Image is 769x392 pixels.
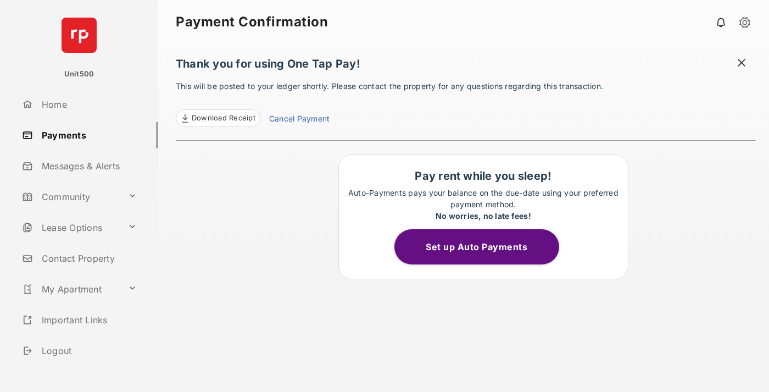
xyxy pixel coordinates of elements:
a: Important Links [18,307,141,333]
a: Messages & Alerts [18,153,158,179]
h1: Thank you for using One Tap Pay! [176,57,756,76]
h1: Pay rent while you sleep! [344,169,622,183]
a: Set up Auto Payments [394,241,572,252]
a: My Apartment [18,276,124,302]
a: Download Receipt [176,109,260,127]
div: No worries, no late fees! [344,210,622,222]
strong: Payment Confirmation [176,15,328,29]
img: svg+xml;base64,PHN2ZyB4bWxucz0iaHR0cDovL3d3dy53My5vcmcvMjAwMC9zdmciIHdpZHRoPSI2NCIgaGVpZ2h0PSI2NC... [62,18,97,53]
button: Set up Auto Payments [394,229,559,264]
a: Logout [18,338,158,364]
a: Lease Options [18,214,124,241]
a: Cancel Payment [269,113,330,127]
a: Community [18,184,124,210]
a: Payments [18,122,158,148]
span: Download Receipt [192,113,255,124]
a: Home [18,91,158,118]
a: Contact Property [18,245,158,272]
p: Auto-Payments pays your balance on the due-date using your preferred payment method. [344,187,622,222]
p: This will be posted to your ledger shortly. Please contact the property for any questions regardi... [176,80,756,127]
p: Unit500 [64,69,94,80]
